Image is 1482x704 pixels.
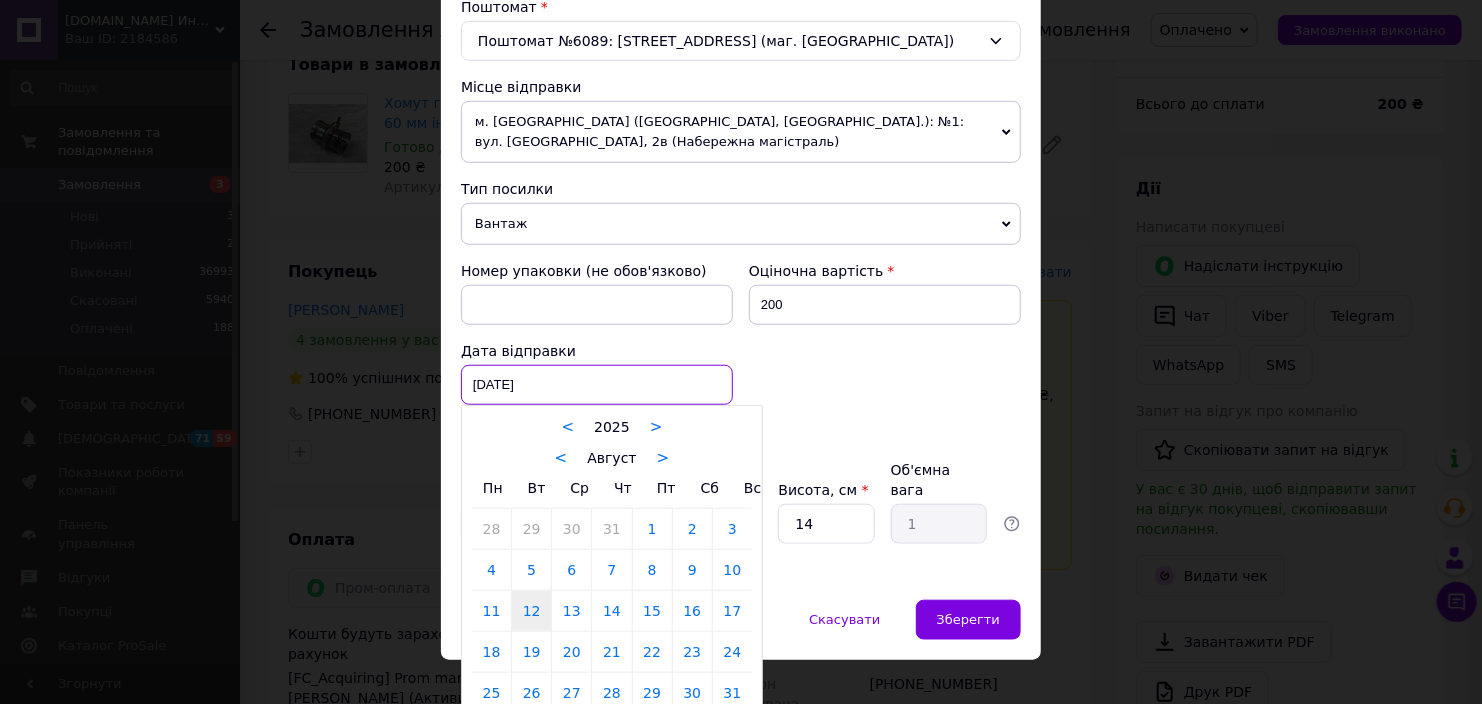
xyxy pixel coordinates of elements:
span: Скасувати [809,612,880,627]
span: Пн [483,480,503,496]
a: 3 [713,509,752,549]
a: 22 [633,632,672,672]
a: 17 [713,591,752,631]
span: Август [587,450,636,466]
a: 1 [633,509,672,549]
span: Сб [701,480,719,496]
a: 6 [552,550,591,590]
a: 28 [472,509,511,549]
a: < [555,449,568,467]
a: 31 [592,509,631,549]
span: Пт [657,480,676,496]
span: Чт [614,480,632,496]
span: Ср [570,480,589,496]
span: Вт [528,480,546,496]
a: 11 [472,591,511,631]
a: 18 [472,632,511,672]
a: < [562,418,575,436]
a: 13 [552,591,591,631]
a: > [657,449,670,467]
a: 23 [673,632,712,672]
a: 21 [592,632,631,672]
a: 7 [592,550,631,590]
a: 14 [592,591,631,631]
a: 19 [512,632,551,672]
a: 30 [552,509,591,549]
a: 24 [713,632,752,672]
a: 16 [673,591,712,631]
a: 4 [472,550,511,590]
span: Зберегти [937,612,1000,627]
a: 5 [512,550,551,590]
span: Вс [744,480,761,496]
a: 29 [512,509,551,549]
a: 9 [673,550,712,590]
a: 15 [633,591,672,631]
a: 10 [713,550,752,590]
a: > [650,418,663,436]
a: 20 [552,632,591,672]
a: 12 [512,591,551,631]
span: 2025 [594,419,630,435]
a: 8 [633,550,672,590]
a: 2 [673,509,712,549]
